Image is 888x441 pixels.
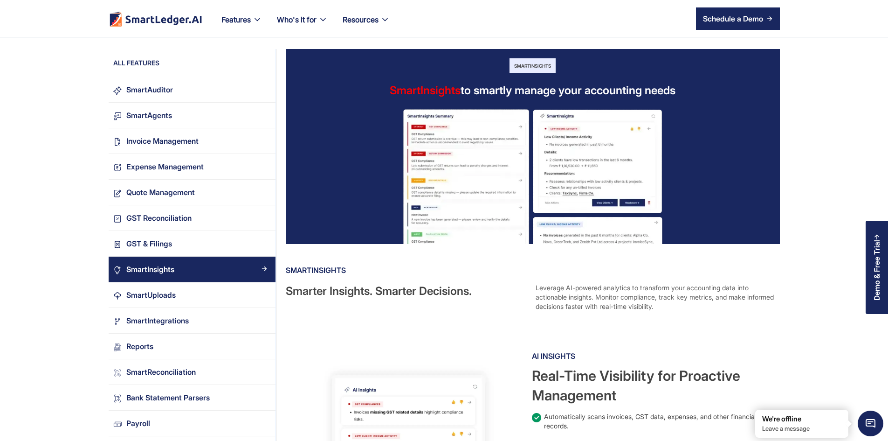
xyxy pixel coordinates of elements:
div: SmartInsights [286,263,778,278]
div: Features [221,13,251,26]
a: Bank Statement ParsersArrow Right Blue [109,385,275,411]
div: Resources [335,13,397,37]
img: Arrow Right Blue [262,138,267,143]
div: GST & Filings [126,238,172,250]
img: Arrow Right Blue [262,369,267,374]
div: ALL FEATURES [109,58,275,72]
span: Chat Widget [858,411,883,436]
div: Smarter Insights. Smarter Decisions. [286,283,528,311]
div: SmartAgents [126,109,172,122]
img: arrow right icon [767,16,772,21]
img: Arrow Right Blue [262,292,267,297]
a: SmartInsightsArrow Right Blue [109,257,275,282]
a: Quote ManagementArrow Right Blue [109,180,275,205]
a: SmartAuditorArrow Right Blue [109,77,275,103]
div: We're offline [762,414,841,424]
div: Reports [126,340,153,353]
img: footer logo [109,11,203,27]
a: GST ReconciliationArrow Right Blue [109,205,275,231]
div: SmartInsights [126,263,174,276]
div: Quote Management [126,186,195,199]
img: Arrow Right Blue [262,266,267,272]
p: Leave a message [762,425,841,433]
div: Who's it for [277,13,317,26]
div: SmartInsights [509,58,556,73]
img: Arrow Right Blue [262,420,267,426]
div: SmartReconciliation [126,366,196,378]
img: Arrow Right Blue [262,215,267,220]
div: Demo & Free Trial [873,240,881,301]
div: Who's it for [269,13,335,37]
div: Invoice Management [126,135,199,147]
div: to smartly manage your accounting needs [390,83,675,98]
div: SmartAuditor [126,84,173,96]
img: Arrow Right Blue [262,189,267,195]
div: Schedule a Demo [703,13,763,24]
img: Arrow Right Blue [262,394,267,400]
div: Features [214,13,269,37]
a: PayrollArrow Right Blue [109,411,275,436]
div: SmartIntegrations [126,315,189,327]
a: Schedule a Demo [696,7,780,30]
a: SmartAgentsArrow Right Blue [109,103,275,128]
a: ReportsArrow Right Blue [109,334,275,359]
img: Arrow Right Blue [262,240,267,246]
div: Leverage AI-powered analytics to transform your accounting data into actionable insights. Monitor... [536,283,778,311]
img: Arrow Right Blue [262,86,267,92]
img: Arrow Right Blue [262,112,267,118]
a: SmartReconciliationArrow Right Blue [109,359,275,385]
div: Ai Insights [532,349,778,364]
a: SmartUploadsArrow Right Blue [109,282,275,308]
div: GST Reconciliation [126,212,192,224]
a: Invoice ManagementArrow Right Blue [109,128,275,154]
div: Resources [343,13,379,26]
div: Payroll [126,417,150,430]
div: Expense Management [126,161,204,173]
span: SmartInsights [390,84,461,97]
img: Arrow Right Blue [262,317,267,323]
a: SmartIntegrationsArrow Right Blue [109,308,275,334]
img: Arrow Right Blue [262,163,267,169]
div: Real-Time Visibility for Proactive Management [532,366,778,405]
a: Expense ManagementArrow Right Blue [109,154,275,180]
div: Bank Statement Parsers [126,392,210,404]
a: home [109,11,203,27]
a: GST & FilingsArrow Right Blue [109,231,275,257]
div: Automatically scans invoices, GST data, expenses, and other financial records. [544,412,778,431]
img: Arrow Right Blue [262,343,267,349]
div: SmartUploads [126,289,176,301]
